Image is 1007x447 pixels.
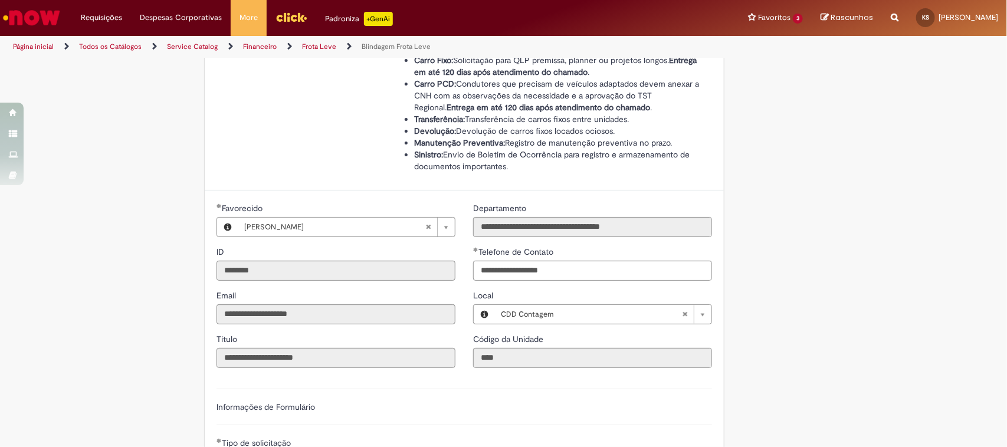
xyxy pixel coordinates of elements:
span: Somente leitura - ID [217,246,227,257]
abbr: Limpar campo Favorecido [419,218,437,236]
span: Obrigatório Preenchido [217,438,222,443]
strong: Manutenção Preventiva: [414,137,505,148]
label: Somente leitura - Título [217,333,240,345]
span: Somente leitura - Título [217,334,240,344]
span: Favoritos [758,12,790,24]
span: 3 [793,14,803,24]
ul: Trilhas de página [9,36,662,58]
a: Blindagem Frota Leve [362,42,431,51]
label: Somente leitura - ID [217,246,227,258]
img: click_logo_yellow_360x200.png [275,8,307,26]
a: Service Catalog [167,42,218,51]
a: CDD ContagemLimpar campo Local [495,305,711,324]
li: Envio de Boletim de Ocorrência para registro e armazenamento de documentos importantes. [414,149,703,172]
input: Telefone de Contato [473,261,712,281]
strong: Entrega em até 120 dias após atendimento do chamado [414,55,697,77]
span: Obrigatório Preenchido [473,247,478,252]
span: Despesas Corporativas [140,12,222,24]
button: Local, Visualizar este registro CDD Contagem [474,305,495,324]
input: Email [217,304,455,324]
a: [PERSON_NAME]Limpar campo Favorecido [238,218,455,236]
span: More [240,12,258,24]
span: [PERSON_NAME] [244,218,425,236]
span: KS [922,14,929,21]
strong: Carro Fixo: [414,55,453,65]
input: Departamento [473,217,712,237]
span: Necessários - Favorecido [222,203,265,213]
span: Rascunhos [831,12,873,23]
span: Telefone de Contato [478,246,556,257]
span: [PERSON_NAME] [939,12,998,22]
abbr: Limpar campo Local [676,305,694,324]
strong: Sinistro: [414,149,443,160]
button: Favorecido, Visualizar este registro Karoliny Dos Santos [217,218,238,236]
strong: Devolução: [414,126,456,136]
input: ID [217,261,455,281]
a: Página inicial [13,42,54,51]
li: Registro de manutenção preventiva no prazo. [414,137,703,149]
label: Informações de Formulário [217,402,315,412]
span: CDD Contagem [501,305,682,324]
input: Título [217,348,455,368]
li: Condutores que precisam de veículos adaptados devem anexar a CNH com as observações da necessidad... [414,78,703,113]
strong: Transferência: [414,114,465,124]
span: Somente leitura - Código da Unidade [473,334,546,344]
input: Código da Unidade [473,348,712,368]
span: Requisições [81,12,122,24]
img: ServiceNow [1,6,62,29]
p: +GenAi [364,12,393,26]
strong: Entrega em até 120 dias após atendimento do chamado [447,102,650,113]
label: Somente leitura - Email [217,290,238,301]
span: Obrigatório Preenchido [217,203,222,208]
strong: Carro PCD: [414,78,456,89]
a: Financeiro [243,42,277,51]
a: Frota Leve [302,42,336,51]
a: Todos os Catálogos [79,42,142,51]
li: Solicitação para QLP premissa, planner ou projetos longos. . [414,54,703,78]
li: Devolução de carros fixos locados ociosos. [414,125,703,137]
label: Somente leitura - Código da Unidade [473,333,546,345]
label: Somente leitura - Departamento [473,202,529,214]
span: Somente leitura - Departamento [473,203,529,213]
span: Local [473,290,496,301]
a: Rascunhos [821,12,873,24]
li: Transferência de carros fixos entre unidades. [414,113,703,125]
div: Padroniza [325,12,393,26]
